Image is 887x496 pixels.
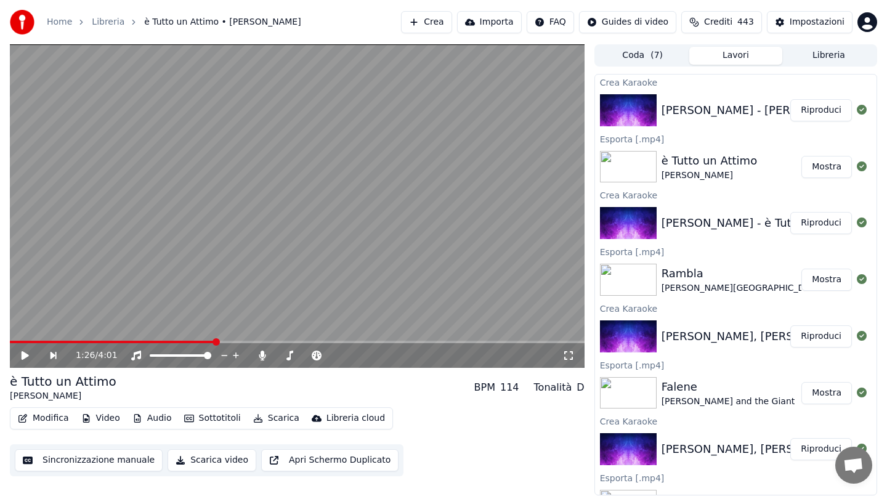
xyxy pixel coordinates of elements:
button: Crea [401,11,452,33]
div: [PERSON_NAME] - [PERSON_NAME] [662,102,857,119]
div: [PERSON_NAME] [662,169,758,182]
button: Mostra [801,382,852,404]
div: Crea Karaoke [595,75,877,89]
button: Audio [128,410,177,427]
div: Crea Karaoke [595,187,877,202]
span: 443 [737,16,754,28]
div: 114 [500,380,519,395]
button: Guides di video [579,11,676,33]
button: Riproduci [790,212,852,234]
span: Crediti [704,16,732,28]
button: Riproduci [790,325,852,348]
div: Impostazioni [790,16,844,28]
div: Esporta [.mp4] [595,131,877,146]
button: Libreria [782,47,875,65]
div: è Tutto un Attimo [10,373,116,390]
span: ( 7 ) [650,49,663,62]
div: Tonalità [534,380,572,395]
button: Lavori [689,47,782,65]
div: Falene [662,378,795,396]
img: youka [10,10,34,35]
button: Crediti443 [681,11,762,33]
div: Rambla [662,265,824,282]
div: [PERSON_NAME] - è Tutto un Attimo [662,214,861,232]
span: 4:01 [98,349,117,362]
span: è Tutto un Attimo • [PERSON_NAME] [144,16,301,28]
div: Crea Karaoke [595,301,877,315]
button: Mostra [801,156,852,178]
div: [PERSON_NAME][GEOGRAPHIC_DATA] [662,282,824,295]
button: FAQ [527,11,574,33]
button: Modifica [13,410,74,427]
div: / [76,349,105,362]
button: Video [76,410,125,427]
button: Sincronizzazione manuale [15,449,163,471]
button: Scarica video [168,449,256,471]
a: Aprire la chat [835,447,872,484]
div: [PERSON_NAME] and the Giant [662,396,795,408]
div: [PERSON_NAME] [10,390,116,402]
a: Home [47,16,72,28]
button: Coda [596,47,689,65]
div: Esporta [.mp4] [595,244,877,259]
button: Riproduci [790,438,852,460]
a: Libreria [92,16,124,28]
nav: breadcrumb [47,16,301,28]
div: è Tutto un Attimo [662,152,758,169]
div: Crea Karaoke [595,413,877,428]
button: Apri Schermo Duplicato [261,449,399,471]
div: D [577,380,584,395]
button: Sottotitoli [179,410,246,427]
div: [PERSON_NAME], [PERSON_NAME] [662,328,853,345]
div: Libreria cloud [326,412,385,425]
button: Scarica [248,410,304,427]
span: 1:26 [76,349,95,362]
div: Esporta [.mp4] [595,470,877,485]
button: Impostazioni [767,11,853,33]
button: Mostra [801,269,852,291]
button: Importa [457,11,522,33]
button: Riproduci [790,99,852,121]
div: BPM [474,380,495,395]
div: Esporta [.mp4] [595,357,877,372]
